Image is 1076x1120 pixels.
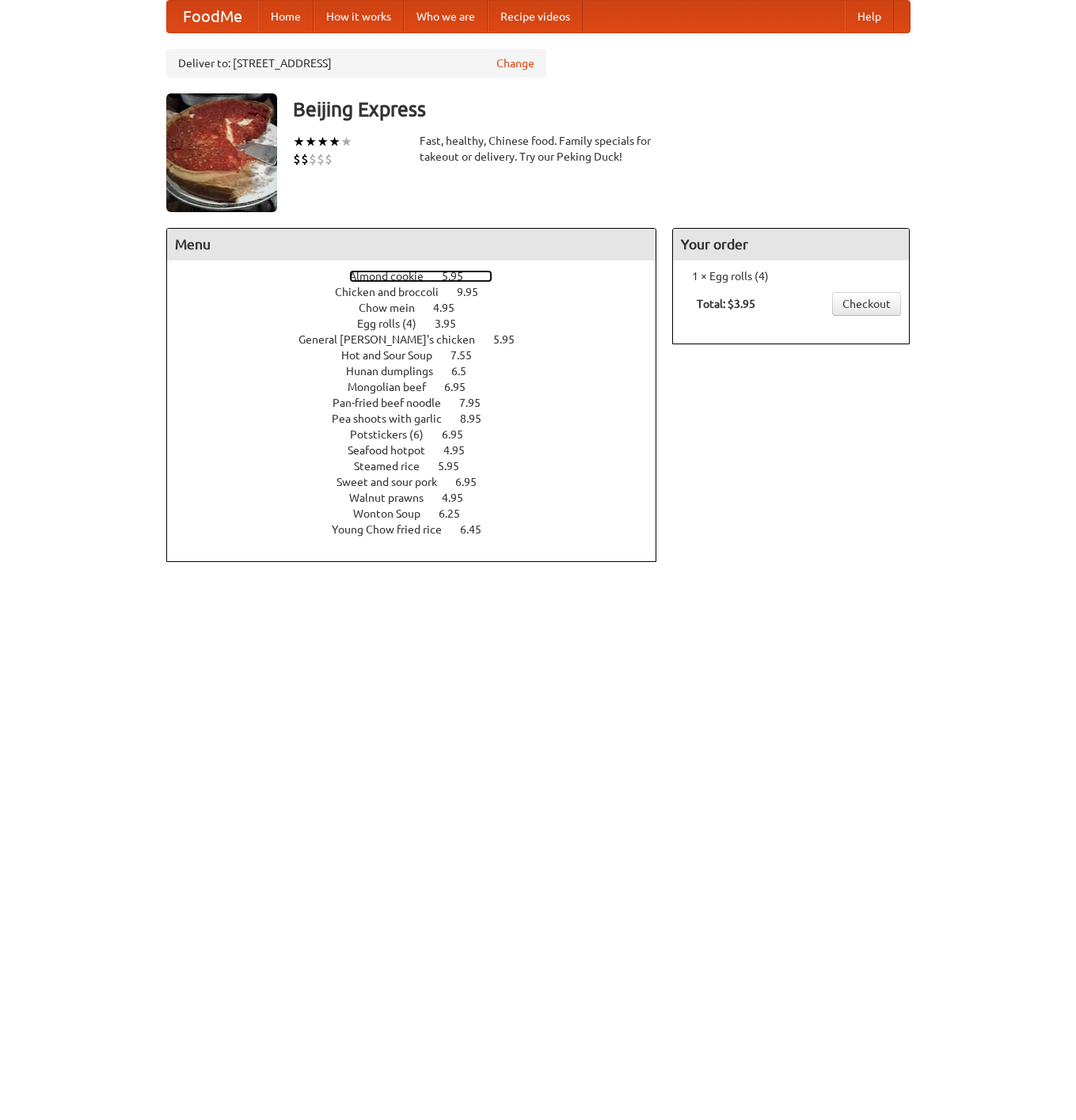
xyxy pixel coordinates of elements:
span: 9.95 [457,286,494,298]
span: Chicken and broccoli [335,286,454,298]
a: Chicken and broccoli 9.95 [335,286,508,298]
li: ★ [317,133,329,150]
a: Almond cookie 5.95 [349,270,492,283]
a: General [PERSON_NAME]'s chicken 5.95 [298,333,544,346]
a: Hunan dumplings 6.5 [346,365,496,378]
span: Pea shoots with garlic [332,412,458,425]
a: Wonton Soup 6.25 [353,507,489,520]
div: Fast, healthy, Chinese food. Family specials for takeout or delivery. Try our Peking Duck! [420,133,657,165]
span: Young Chow fried rice [332,523,458,536]
span: Egg rolls (4) [357,317,432,330]
a: Chow mein 4.95 [359,302,484,314]
a: Seafood hotpot 4.95 [348,444,494,457]
b: Total: $3.95 [697,298,755,310]
span: 7.95 [459,397,496,409]
a: FoodMe [167,1,258,32]
span: 3.95 [435,317,472,330]
li: 1 × Egg rolls (4) [681,268,901,284]
span: 6.5 [451,365,482,378]
a: Potstickers (6) 6.95 [350,428,492,441]
a: Egg rolls (4) 3.95 [357,317,485,330]
span: 4.95 [443,444,481,457]
span: Seafood hotpot [348,444,441,457]
a: Hot and Sour Soup 7.55 [341,349,501,362]
span: 5.95 [438,460,475,473]
span: Almond cookie [349,270,439,283]
span: Steamed rice [354,460,435,473]
a: Steamed rice 5.95 [354,460,489,473]
span: Walnut prawns [349,492,439,504]
span: Hunan dumplings [346,365,449,378]
span: Pan-fried beef noodle [333,397,457,409]
a: Pea shoots with garlic 8.95 [332,412,511,425]
span: Chow mein [359,302,431,314]
span: Mongolian beef [348,381,442,393]
li: $ [325,150,333,168]
a: Home [258,1,314,32]
li: ★ [340,133,352,150]
li: $ [317,150,325,168]
a: How it works [314,1,404,32]
a: Sweet and sour pork 6.95 [336,476,506,488]
span: 6.95 [455,476,492,488]
li: $ [301,150,309,168]
span: 8.95 [460,412,497,425]
a: Mongolian beef 6.95 [348,381,495,393]
h3: Beijing Express [293,93,911,125]
span: 6.95 [444,381,481,393]
span: 5.95 [442,270,479,283]
li: $ [293,150,301,168]
span: Potstickers (6) [350,428,439,441]
li: ★ [329,133,340,150]
a: Change [496,55,534,71]
a: Pan-fried beef noodle 7.95 [333,397,510,409]
span: 4.95 [433,302,470,314]
li: $ [309,150,317,168]
span: General [PERSON_NAME]'s chicken [298,333,491,346]
a: Recipe videos [488,1,583,32]
li: ★ [293,133,305,150]
span: 6.25 [439,507,476,520]
div: Deliver to: [STREET_ADDRESS] [166,49,546,78]
a: Checkout [832,292,901,316]
span: 7.55 [451,349,488,362]
h4: Menu [167,229,656,260]
span: 6.45 [460,523,497,536]
h4: Your order [673,229,909,260]
a: Young Chow fried rice 6.45 [332,523,511,536]
span: 4.95 [442,492,479,504]
a: Who we are [404,1,488,32]
span: Hot and Sour Soup [341,349,448,362]
a: Help [845,1,894,32]
span: 5.95 [493,333,530,346]
a: Walnut prawns 4.95 [349,492,492,504]
span: Wonton Soup [353,507,436,520]
span: Sweet and sour pork [336,476,453,488]
img: angular.jpg [166,93,277,212]
li: ★ [305,133,317,150]
span: 6.95 [442,428,479,441]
